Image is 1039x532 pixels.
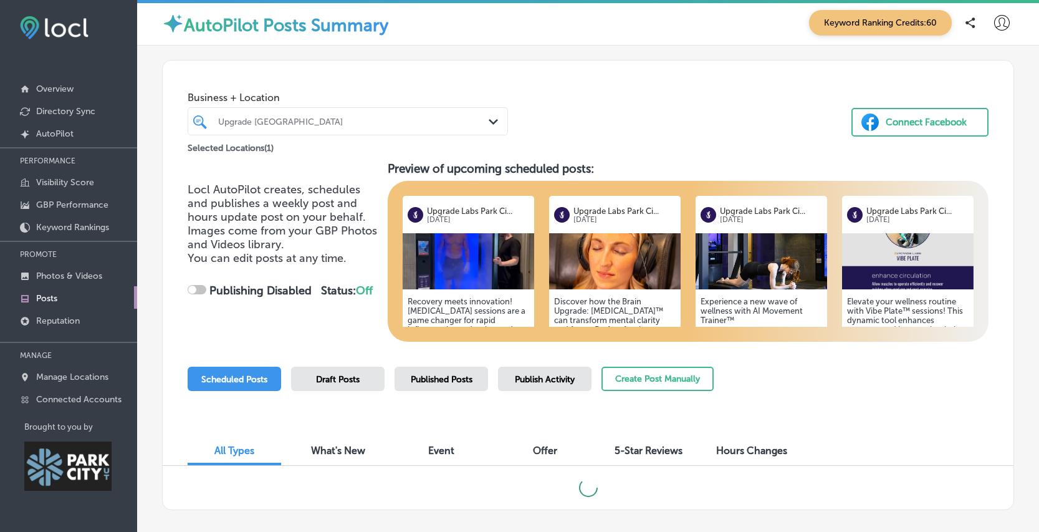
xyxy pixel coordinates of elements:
img: bf51cfc1-bb3b-452f-99de-d8128dd1afc8BrainUpgrade.png [549,233,681,289]
span: All Types [214,445,254,457]
h3: Preview of upcoming scheduled posts: [388,162,989,176]
p: Visibility Score [36,177,94,188]
p: Keyword Rankings [36,222,109,233]
p: [DATE] [427,216,529,224]
strong: Publishing Disabled [209,284,312,297]
p: [DATE] [720,216,822,224]
img: Park City [24,442,112,491]
span: Publish Activity [515,374,575,385]
p: Upgrade Labs Park Ci... [573,206,676,216]
span: Hours Changes [716,445,787,457]
p: Photos & Videos [36,271,102,281]
span: 5-Star Reviews [615,445,682,457]
h5: Recovery meets innovation! [MEDICAL_DATA] sessions are a game changer for rapid inflammation redu... [408,297,529,428]
div: Connect Facebook [886,113,967,132]
p: Posts [36,293,57,304]
strong: Status: [321,284,373,297]
p: Directory Sync [36,106,95,117]
img: 06136d33-cad3-4b1d-a8d7-61e8cadf81a9VibePlateVibrationPlateTraining.png [842,233,974,289]
label: AutoPilot Posts Summary [184,15,388,36]
p: [DATE] [573,216,676,224]
h5: Experience a new wave of wellness with AI Movement Trainer™ Smarter workouts. Less strain. Better... [701,297,822,437]
p: Brought to you by [24,422,137,432]
img: autopilot-icon [162,12,184,34]
img: logo [701,207,716,223]
span: Offer [533,445,557,457]
p: Upgrade Labs Park Ci... [427,206,529,216]
img: fda3e92497d09a02dc62c9cd864e3231.png [20,16,89,39]
span: Off [356,284,373,297]
img: 17538126363c43021e-56d8-422c-9d56-6a4f7475b3d8_2025-06-10.jpg [696,233,827,289]
p: [DATE] [866,216,969,224]
img: logo [554,207,570,223]
img: logo [408,207,423,223]
button: Create Post Manually [601,367,714,391]
p: Selected Locations ( 1 ) [188,138,274,153]
span: Event [428,445,454,457]
img: logo [847,207,863,223]
span: What's New [311,445,365,457]
span: Scheduled Posts [201,374,267,385]
p: Reputation [36,316,80,326]
h5: Discover how the Brain Upgrade: [MEDICAL_DATA]™ can transform mental clarity and focus. Perfect f... [554,297,676,437]
h5: Elevate your wellness routine with Vibe Plate™ sessions! This dynamic tool enhances recovery and ... [847,297,969,418]
span: Business + Location [188,92,508,104]
span: Keyword Ranking Credits: 60 [809,10,952,36]
div: Upgrade [GEOGRAPHIC_DATA] [218,116,490,127]
p: Manage Locations [36,372,108,382]
span: Draft Posts [316,374,360,385]
span: Published Posts [411,374,472,385]
p: AutoPilot [36,128,74,139]
span: You can edit posts at any time. [188,251,347,265]
button: Connect Facebook [851,108,989,137]
p: Upgrade Labs Park Ci... [720,206,822,216]
img: 28808550-40ff-4aec-aeda-df1867cea50ecryoaugust.jpg [403,233,534,289]
p: Upgrade Labs Park Ci... [866,206,969,216]
p: Connected Accounts [36,394,122,405]
p: GBP Performance [36,200,108,210]
span: Locl AutoPilot creates, schedules and publishes a weekly post and hours update post on your behal... [188,183,377,251]
p: Overview [36,84,74,94]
